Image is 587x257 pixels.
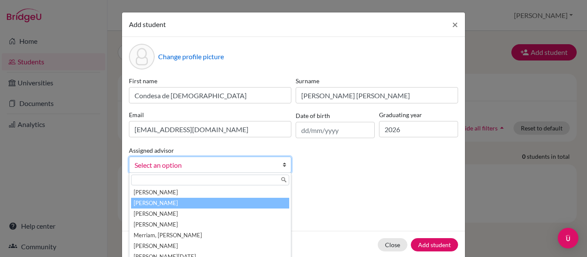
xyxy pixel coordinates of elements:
div: Profile picture [129,44,155,70]
label: Graduating year [379,110,458,119]
label: Email [129,110,291,119]
li: [PERSON_NAME] [131,209,289,219]
div: Open Intercom Messenger [558,228,578,248]
li: [PERSON_NAME] [131,198,289,209]
li: [PERSON_NAME] [131,241,289,251]
label: Date of birth [296,111,330,120]
label: Assigned advisor [129,146,174,155]
li: [PERSON_NAME] [131,219,289,230]
button: Close [378,238,407,251]
p: Parents [129,187,458,197]
input: dd/mm/yyyy [296,122,375,138]
span: Add student [129,20,166,28]
span: Select an option [135,160,275,171]
span: × [452,18,458,30]
label: First name [129,76,291,85]
button: Add student [411,238,458,251]
li: [PERSON_NAME] [131,187,289,198]
button: Close [445,12,465,36]
label: Surname [296,76,458,85]
li: Merriam, [PERSON_NAME] [131,230,289,241]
